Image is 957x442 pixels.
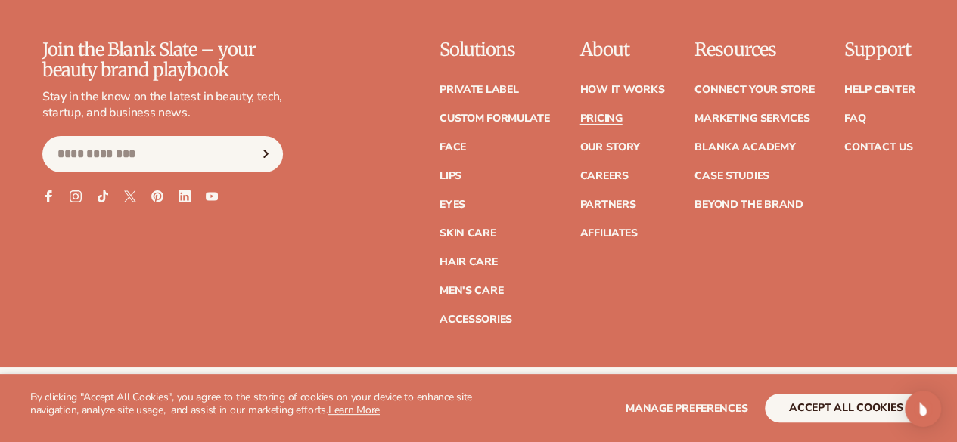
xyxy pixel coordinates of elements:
[844,85,915,95] a: Help Center
[579,113,622,124] a: Pricing
[440,228,496,239] a: Skin Care
[440,314,512,325] a: Accessories
[626,401,747,416] span: Manage preferences
[579,171,628,181] a: Careers
[626,394,747,422] button: Manage preferences
[42,40,283,80] p: Join the Blank Slate – your beauty brand playbook
[30,391,479,417] p: By clicking "Accept All Cookies", you agree to the storing of cookies on your device to enhance s...
[440,142,466,153] a: Face
[440,85,518,95] a: Private label
[844,142,912,153] a: Contact Us
[694,199,803,210] a: Beyond the brand
[579,85,664,95] a: How It Works
[694,142,795,153] a: Blanka Academy
[440,171,461,181] a: Lips
[440,199,465,210] a: Eyes
[42,89,283,121] p: Stay in the know on the latest in beauty, tech, startup, and business news.
[328,403,380,417] a: Learn More
[765,394,927,422] button: accept all cookies
[844,113,865,124] a: FAQ
[440,113,550,124] a: Custom formulate
[694,171,769,181] a: Case Studies
[579,142,639,153] a: Our Story
[440,257,497,267] a: Hair Care
[694,113,809,124] a: Marketing services
[579,40,664,60] p: About
[440,286,503,296] a: Men's Care
[905,391,941,427] div: Open Intercom Messenger
[844,40,915,60] p: Support
[249,136,282,172] button: Subscribe
[579,228,637,239] a: Affiliates
[694,40,814,60] p: Resources
[440,40,550,60] p: Solutions
[694,85,814,95] a: Connect your store
[579,199,635,210] a: Partners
